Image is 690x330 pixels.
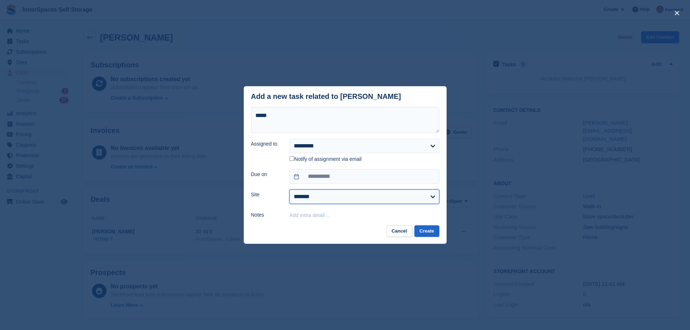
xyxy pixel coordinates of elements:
[251,171,281,178] label: Due on
[289,156,294,161] input: Notify of assignment via email
[414,225,439,237] button: Create
[251,92,401,101] div: Add a new task related to [PERSON_NAME]
[251,211,281,219] label: Notes
[386,225,412,237] button: Cancel
[671,7,683,19] button: close
[251,140,281,148] label: Assigned to
[289,212,330,218] button: Add extra detail…
[251,191,281,199] label: Site
[289,156,361,163] label: Notify of assignment via email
